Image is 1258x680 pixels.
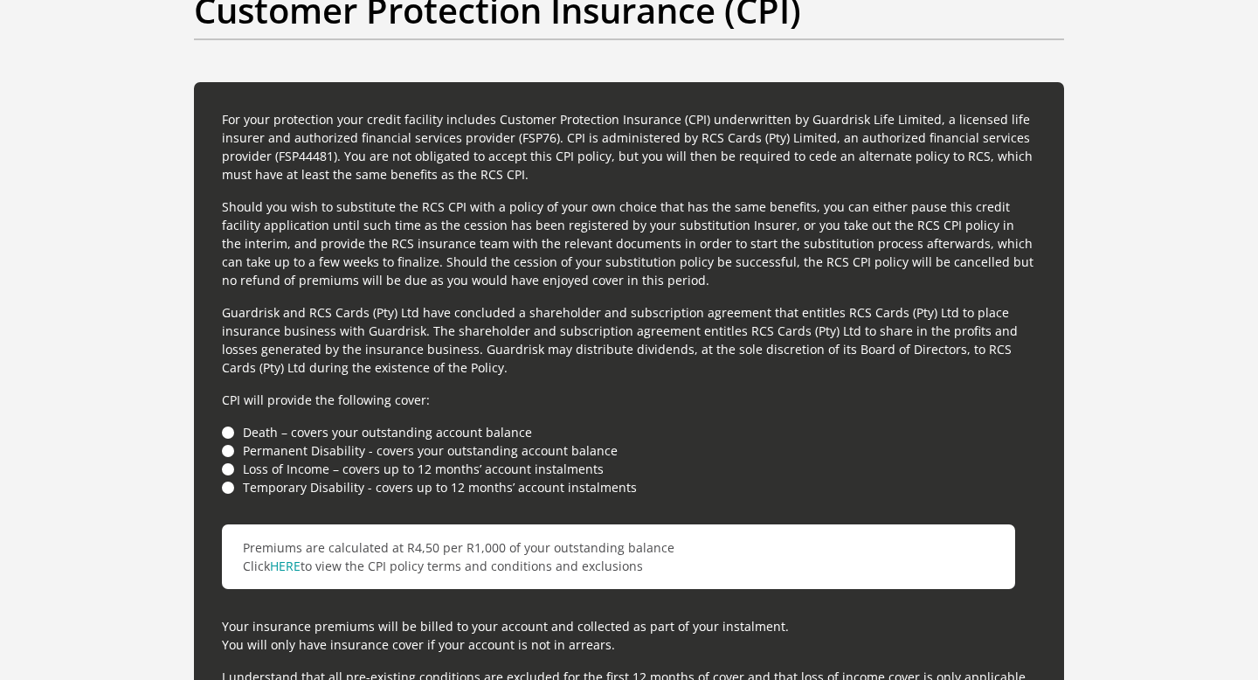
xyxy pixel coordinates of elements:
[222,423,1036,441] li: Death – covers your outstanding account balance
[222,198,1036,289] p: Should you wish to substitute the RCS CPI with a policy of your own choice that has the same bene...
[222,441,1036,460] li: Permanent Disability - covers your outstanding account balance
[222,478,1036,496] li: Temporary Disability - covers up to 12 months’ account instalments
[222,110,1036,184] p: For your protection your credit facility includes Customer Protection Insurance (CPI) underwritte...
[222,460,1036,478] li: Loss of Income – covers up to 12 months’ account instalments
[222,391,1036,409] p: CPI will provide the following cover:
[270,558,301,574] a: HERE
[222,303,1036,377] p: Guardrisk and RCS Cards (Pty) Ltd have concluded a shareholder and subscription agreement that en...
[222,524,1015,589] p: Premiums are calculated at R4,50 per R1,000 of your outstanding balance Click to view the CPI pol...
[222,617,1036,654] p: Your insurance premiums will be billed to your account and collected as part of your instalment. ...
